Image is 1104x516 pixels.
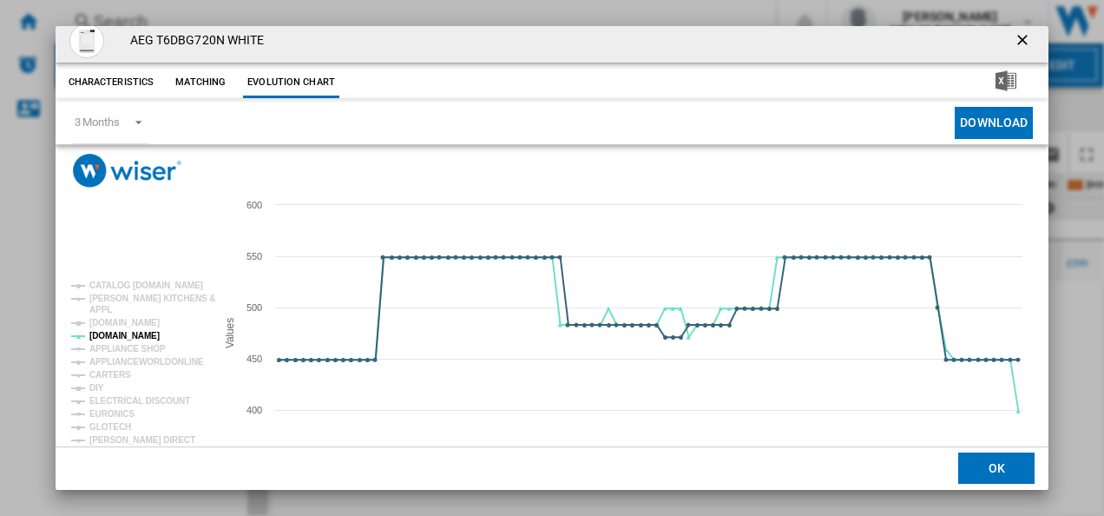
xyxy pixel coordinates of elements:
tspan: APPLIANCE SHOP [89,344,166,354]
img: logo_wiser_300x94.png [73,154,181,188]
md-dialog: Product popup [56,26,1049,491]
tspan: [DOMAIN_NAME] [89,318,160,327]
button: Evolution chart [243,67,339,98]
tspan: CARTERS [89,370,131,380]
tspan: DIY [89,383,104,393]
tspan: APPLIANCEWORLDONLINE [89,357,204,367]
tspan: EURONICS [89,409,135,419]
ng-md-icon: getI18NText('BUTTONS.CLOSE_DIALOG') [1014,31,1035,52]
button: OK [958,453,1035,485]
tspan: ELECTRICAL DISCOUNT [89,396,190,406]
div: 3 Months [75,116,120,129]
tspan: 500 [246,302,262,313]
img: excel-24x24.png [996,70,1016,91]
h4: AEG T6DBG720N WHITE [122,32,265,50]
button: getI18NText('BUTTONS.CLOSE_DIALOG') [1007,23,1042,58]
tspan: 400 [246,405,262,415]
tspan: 600 [246,200,262,210]
tspan: CATALOG [DOMAIN_NAME] [89,281,203,290]
button: Matching [162,67,239,98]
button: Download in Excel [968,67,1044,98]
tspan: 550 [246,251,262,261]
tspan: 450 [246,354,262,364]
button: Characteristics [64,67,159,98]
tspan: [DOMAIN_NAME] [89,331,160,341]
button: Download [955,107,1033,139]
tspan: GLOTECH [89,422,131,432]
tspan: [PERSON_NAME] DIRECT [89,435,195,445]
tspan: [PERSON_NAME] KITCHENS & [89,294,215,303]
img: aeg_t6dbg720n_247089_34-0100-0296.png [69,23,104,58]
tspan: Values [223,318,235,348]
tspan: APPL [89,305,112,314]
